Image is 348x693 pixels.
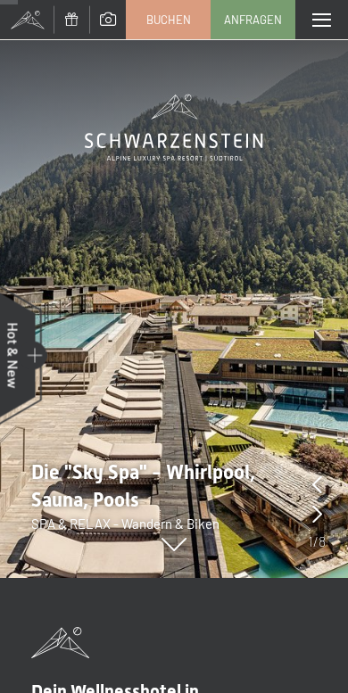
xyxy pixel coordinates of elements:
[31,461,255,511] span: Die "Sky Spa" - Whirlpool, Sauna, Pools
[146,12,191,28] span: Buchen
[31,516,220,532] span: SPA & RELAX - Wandern & Biken
[224,12,282,28] span: Anfragen
[313,532,319,551] span: /
[319,532,326,551] span: 8
[127,1,210,38] a: Buchen
[211,1,294,38] a: Anfragen
[308,532,313,551] span: 1
[5,322,22,388] span: Hot & New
